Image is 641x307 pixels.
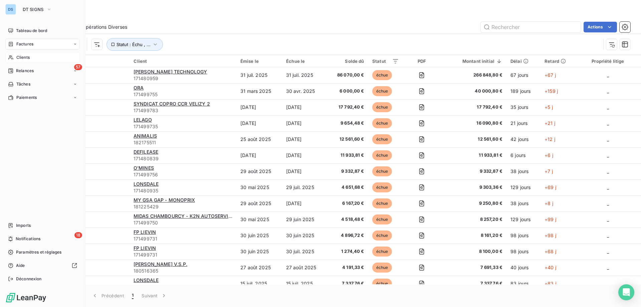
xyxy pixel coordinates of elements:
[134,58,232,64] div: Client
[134,133,157,139] span: ANIMALIS
[16,236,40,242] span: Notifications
[331,264,364,271] span: 4 191,33 €
[134,213,234,219] span: MIDAS CHAMBOURCY - K2N AUTOSERVICE
[545,200,553,206] span: +8 j
[16,68,34,74] span: Relances
[16,222,31,228] span: Imports
[445,200,502,207] span: 9 250,80 €
[481,22,581,32] input: Rechercher
[134,203,232,210] span: 181225429
[545,184,556,190] span: +69 j
[331,58,364,64] div: Solde dû
[545,72,556,78] span: +67 j
[134,91,232,98] span: 171499755
[134,123,232,130] span: 171499735
[236,244,282,260] td: 30 juin 2025
[134,139,232,146] span: 182175511
[372,279,392,289] span: échue
[607,233,609,238] span: _
[134,219,232,226] span: 171499750
[506,83,541,99] td: 189 jours
[74,64,82,70] span: 57
[5,4,16,15] div: DS
[372,70,392,80] span: échue
[16,54,30,60] span: Clients
[506,99,541,115] td: 35 jours
[282,147,328,163] td: [DATE]
[16,41,33,47] span: Factures
[407,58,437,64] div: PDF
[372,118,392,128] span: échue
[372,102,392,112] span: échue
[134,101,210,107] span: SYNDICAT COPRO CCR VELIZY 2
[331,88,364,95] span: 6 000,00 €
[16,95,37,101] span: Paiements
[282,227,328,244] td: 30 juin 2025
[545,136,555,142] span: +12 j
[74,232,82,238] span: 18
[134,277,159,283] span: LONSDALE
[506,115,541,131] td: 21 jours
[545,265,556,270] span: +40 j
[372,263,392,273] span: échue
[607,184,609,190] span: _
[545,233,556,238] span: +98 j
[134,107,232,114] span: 171499783
[506,131,541,147] td: 42 jours
[134,268,232,274] span: 180516365
[138,289,171,303] button: Suivant
[445,168,502,175] span: 9 332,87 €
[445,136,502,143] span: 12 561,60 €
[445,264,502,271] span: 7 691,33 €
[117,42,151,47] span: Statut : Échu , ...
[331,184,364,191] span: 4 651,68 €
[16,276,42,282] span: Déconnexion
[282,244,328,260] td: 30 juil. 2025
[372,231,392,241] span: échue
[106,38,163,51] button: Statut : Échu , ...
[134,75,232,82] span: 171480959
[134,165,154,171] span: O'MINES
[331,280,364,287] span: 7 337,76 €
[506,67,541,83] td: 67 jours
[372,134,392,144] span: échue
[607,120,609,126] span: _
[607,281,609,286] span: _
[134,252,232,258] span: 171499731
[445,88,502,95] span: 40 000,80 €
[286,58,324,64] div: Échue le
[331,136,364,143] span: 12 561,60 €
[372,58,399,64] div: Statut
[445,248,502,255] span: 8 100,00 €
[134,117,152,123] span: LELAGO
[607,168,609,174] span: _
[506,163,541,179] td: 38 jours
[134,197,195,203] span: MY GSA GAP - MONOPRIX
[282,83,328,99] td: 30 avr. 2025
[372,198,392,208] span: échue
[506,211,541,227] td: 129 jours
[132,292,134,299] span: 1
[506,147,541,163] td: 6 jours
[282,211,328,227] td: 29 juin 2025
[607,200,609,206] span: _
[282,67,328,83] td: 31 juil. 2025
[372,214,392,224] span: échue
[134,229,156,235] span: FP LIEVIN
[331,104,364,111] span: 17 792,40 €
[23,7,44,12] span: DT SIGNS
[331,120,364,127] span: 9 654,48 €
[134,171,232,178] span: 171499756
[607,249,609,254] span: _
[282,131,328,147] td: [DATE]
[134,69,207,74] span: [PERSON_NAME] TECHNOLOGY
[282,99,328,115] td: [DATE]
[236,211,282,227] td: 30 mai 2025
[236,179,282,195] td: 30 mai 2025
[445,280,502,287] span: 7 337,76 €
[5,292,47,303] img: Logo LeanPay
[331,200,364,207] span: 6 167,20 €
[134,85,144,91] span: ORA
[16,249,61,255] span: Paramètres et réglages
[584,22,617,32] button: Actions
